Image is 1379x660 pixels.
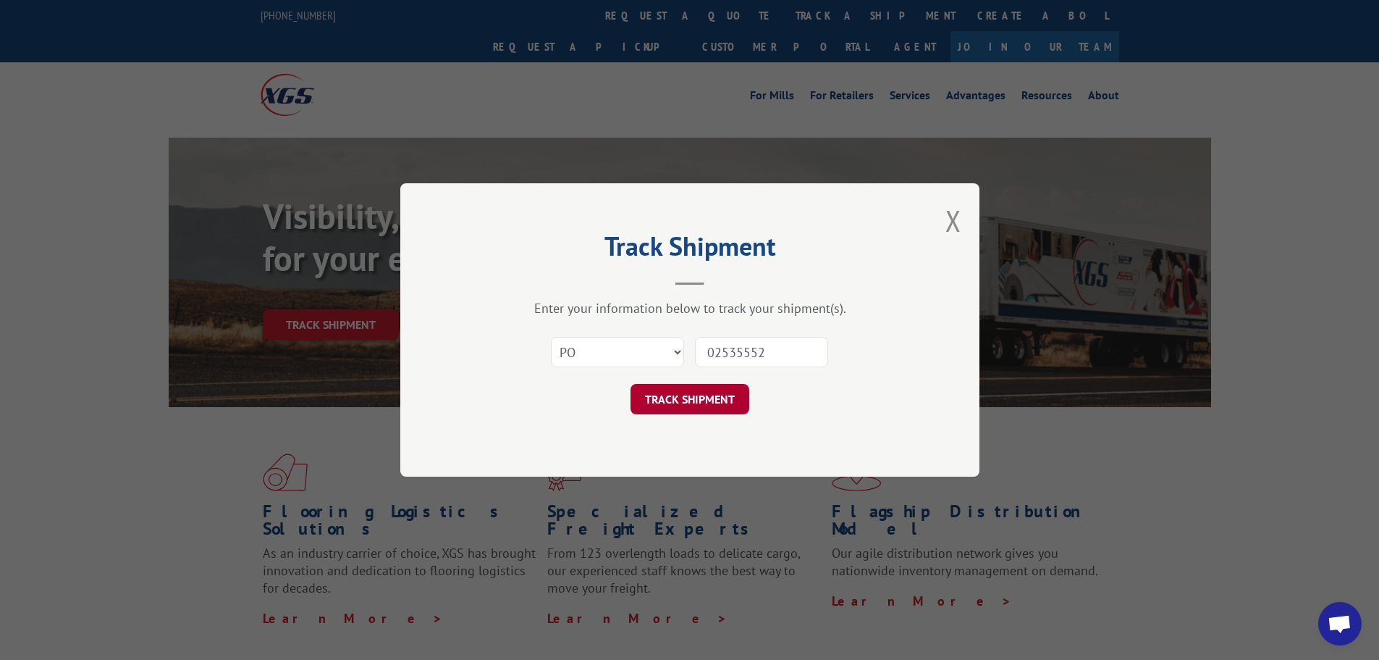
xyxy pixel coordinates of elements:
div: Enter your information below to track your shipment(s). [473,300,907,317]
button: TRACK SHIPMENT [631,384,749,414]
input: Number(s) [695,337,828,367]
h2: Track Shipment [473,236,907,264]
a: Open chat [1318,602,1362,646]
button: Close modal [945,201,961,240]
